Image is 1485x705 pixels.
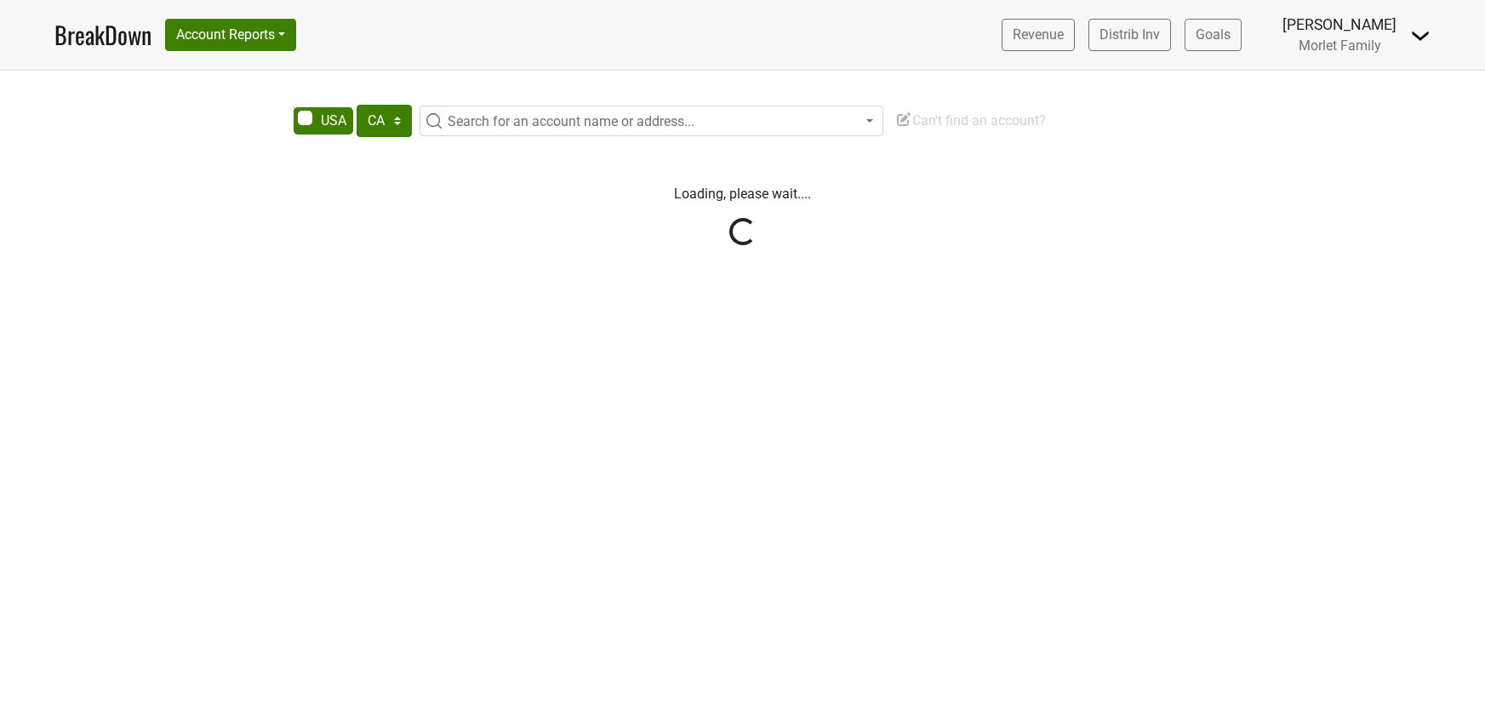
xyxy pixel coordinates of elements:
[271,184,1215,204] p: Loading, please wait....
[165,19,296,51] button: Account Reports
[1002,19,1075,51] a: Revenue
[895,111,912,128] img: Edit
[54,17,151,53] a: BreakDown
[895,112,1046,129] span: Can't find an account?
[1299,37,1381,54] span: Morlet Family
[448,113,694,129] span: Search for an account name or address...
[1282,14,1396,36] div: [PERSON_NAME]
[1185,19,1242,51] a: Goals
[1410,26,1431,46] img: Dropdown Menu
[1088,19,1171,51] a: Distrib Inv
